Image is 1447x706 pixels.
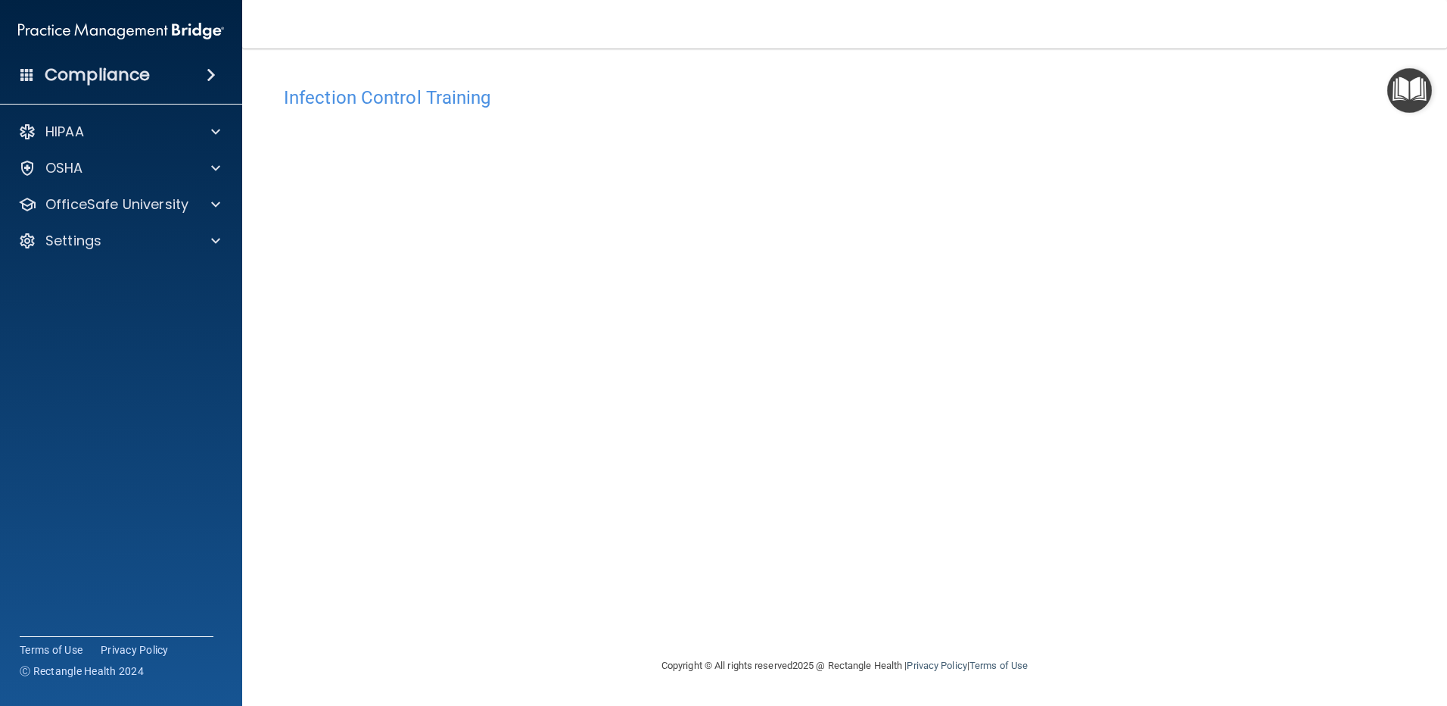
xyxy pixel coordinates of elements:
a: Terms of Use [20,642,82,658]
iframe: infection-control-training [284,116,1041,582]
a: OfficeSafe University [18,195,220,214]
a: Terms of Use [969,660,1028,671]
a: Privacy Policy [907,660,966,671]
p: Settings [45,232,101,250]
iframe: Drift Widget Chat Controller [1185,598,1429,659]
div: Copyright © All rights reserved 2025 @ Rectangle Health | | [568,642,1121,690]
p: HIPAA [45,123,84,141]
h4: Compliance [45,64,150,86]
p: OSHA [45,159,83,177]
span: Ⓒ Rectangle Health 2024 [20,664,144,679]
h4: Infection Control Training [284,88,1405,108]
p: OfficeSafe University [45,195,188,214]
a: HIPAA [18,123,220,141]
img: PMB logo [18,16,224,46]
button: Open Resource Center [1387,68,1432,113]
a: Settings [18,232,220,250]
a: OSHA [18,159,220,177]
a: Privacy Policy [101,642,169,658]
